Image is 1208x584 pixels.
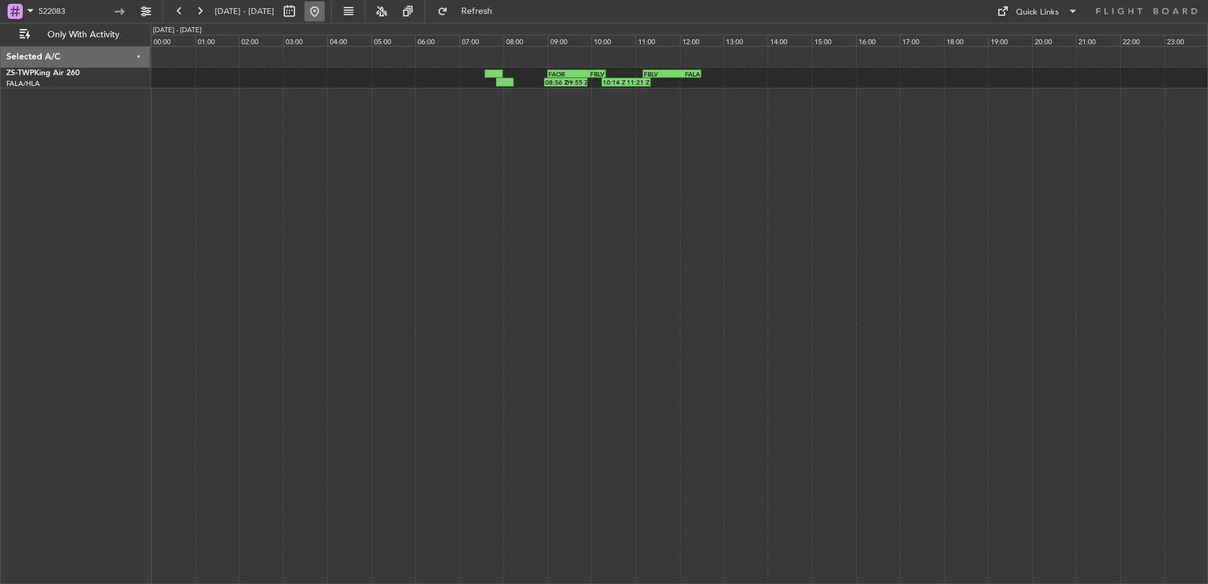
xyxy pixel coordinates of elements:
div: 09:55 Z [565,78,586,86]
button: Quick Links [991,1,1084,21]
div: 03:00 [283,35,327,46]
span: Only With Activity [33,30,133,39]
div: Quick Links [1016,6,1059,19]
div: 07:00 [459,35,504,46]
div: 01:00 [195,35,239,46]
div: FALA [672,70,700,78]
div: 00:00 [151,35,195,46]
div: 02:00 [239,35,283,46]
div: 05:00 [371,35,416,46]
div: 15:00 [812,35,856,46]
a: FALA/HLA [6,79,40,88]
div: 14:00 [768,35,812,46]
div: FBLV [576,70,605,78]
button: Only With Activity [14,25,137,45]
div: 08:56 Z [545,78,566,86]
div: [DATE] - [DATE] [153,25,202,36]
div: 12:00 [680,35,724,46]
div: 10:14 Z [603,78,626,86]
div: 06:00 [415,35,459,46]
button: Refresh [432,1,507,21]
div: 16:00 [856,35,900,46]
a: ZS-TWPKing Air 260 [6,70,80,77]
div: 13:00 [723,35,768,46]
div: 17:00 [900,35,944,46]
span: [DATE] - [DATE] [215,6,274,17]
div: 22:00 [1120,35,1164,46]
div: 08:00 [504,35,548,46]
div: 18:00 [944,35,988,46]
div: FAOR [548,70,577,78]
div: 10:00 [591,35,636,46]
div: 11:00 [636,35,680,46]
div: 19:00 [988,35,1032,46]
input: Trip Number [39,2,111,21]
span: ZS-TWP [6,70,34,77]
div: 21:00 [1076,35,1120,46]
div: 09:00 [548,35,592,46]
div: 11:21 Z [626,78,649,86]
div: 20:00 [1032,35,1077,46]
span: Refresh [450,7,504,16]
div: FBLV [644,70,672,78]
